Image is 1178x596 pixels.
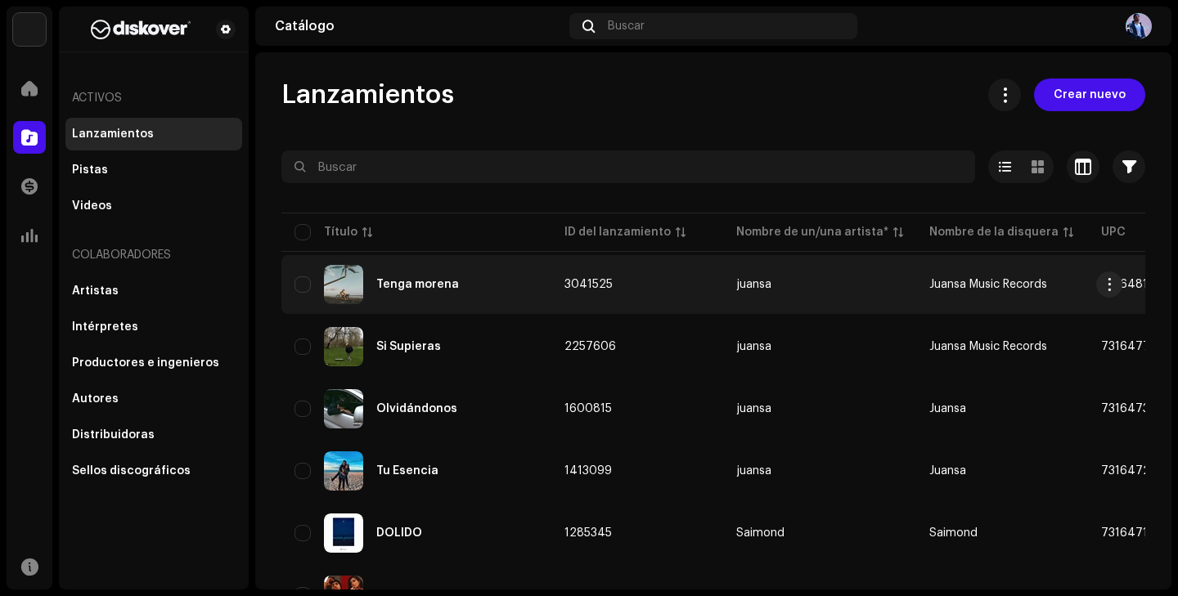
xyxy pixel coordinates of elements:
span: Juansa [929,465,966,477]
re-a-nav-header: Activos [65,78,242,118]
re-m-nav-item: Sellos discográficos [65,455,242,487]
div: Productores e ingenieros [72,356,219,370]
img: 71e264d6-91b2-4fd3-a2b2-811c9016585d [324,389,363,428]
div: juansa [736,341,771,352]
re-m-nav-item: Autores [65,383,242,415]
re-a-nav-header: Colaboradores [65,235,242,275]
span: 1413099 [564,465,612,477]
div: Si Supieras [376,341,441,352]
div: Artistas [72,285,119,298]
img: 6e35c248-55c7-48e3-9431-89c7e2227060 [324,513,363,553]
img: f5c7ed96-78bb-468d-81fd-677f4dba9e62 [324,451,363,491]
span: juansa [736,279,903,290]
re-m-nav-item: Lanzamientos [65,118,242,150]
div: Saimond [736,527,785,539]
div: Tenga morena [376,279,459,290]
span: 1285345 [564,527,612,539]
re-m-nav-item: Pistas [65,154,242,186]
div: Intérpretes [72,320,138,334]
img: 8d9a0133-292b-4841-bc18-82512259eb62 [324,265,363,304]
span: Crear nuevo [1054,78,1126,111]
span: Lanzamientos [281,78,454,111]
div: DOLIDO [376,527,422,539]
div: Lanzamientos [72,128,154,141]
div: Título [324,224,357,240]
div: Videos [72,199,112,213]
span: Juansa [929,403,966,415]
div: Pistas [72,164,108,177]
button: Crear nuevo [1034,78,1145,111]
re-m-nav-item: Distribuidoras [65,419,242,451]
img: 297a105e-aa6c-4183-9ff4-27133c00f2e2 [13,13,46,46]
div: ID del lanzamiento [564,224,671,240]
div: juansa [736,403,771,415]
span: juansa [736,403,903,415]
input: Buscar [281,150,975,183]
div: Olvidándonos [376,403,457,415]
img: 5e260161-8bf3-4469-9756-7b1529ad7240 [1126,13,1152,39]
div: Nombre de un/una artista* [736,224,888,240]
re-m-nav-item: Productores e ingenieros [65,347,242,379]
div: Nombre de la disquera [929,224,1059,240]
div: Tu Esencia [376,465,438,477]
span: Juansa Music Records [929,279,1047,290]
span: Saimond [929,527,978,539]
div: Catálogo [275,20,563,33]
img: 9f275058-1be8-4fec-9227-774e9f8ded39 [324,327,363,366]
span: 3041525 [564,279,613,290]
span: 1600815 [564,403,612,415]
div: Autores [72,392,119,406]
div: Distribuidoras [72,428,155,441]
span: Saimond [736,527,903,539]
div: Sellos discográficos [72,464,191,477]
re-m-nav-item: Intérpretes [65,311,242,343]
div: juansa [736,465,771,477]
span: juansa [736,341,903,352]
span: 2257606 [564,341,616,352]
img: b627a117-4a24-417a-95e9-2d0c90689367 [72,20,209,39]
span: Juansa Music Records [929,341,1047,352]
span: Buscar [608,20,645,33]
span: juansa [736,465,903,477]
div: juansa [736,279,771,290]
re-m-nav-item: Videos [65,190,242,222]
re-m-nav-item: Artistas [65,275,242,307]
